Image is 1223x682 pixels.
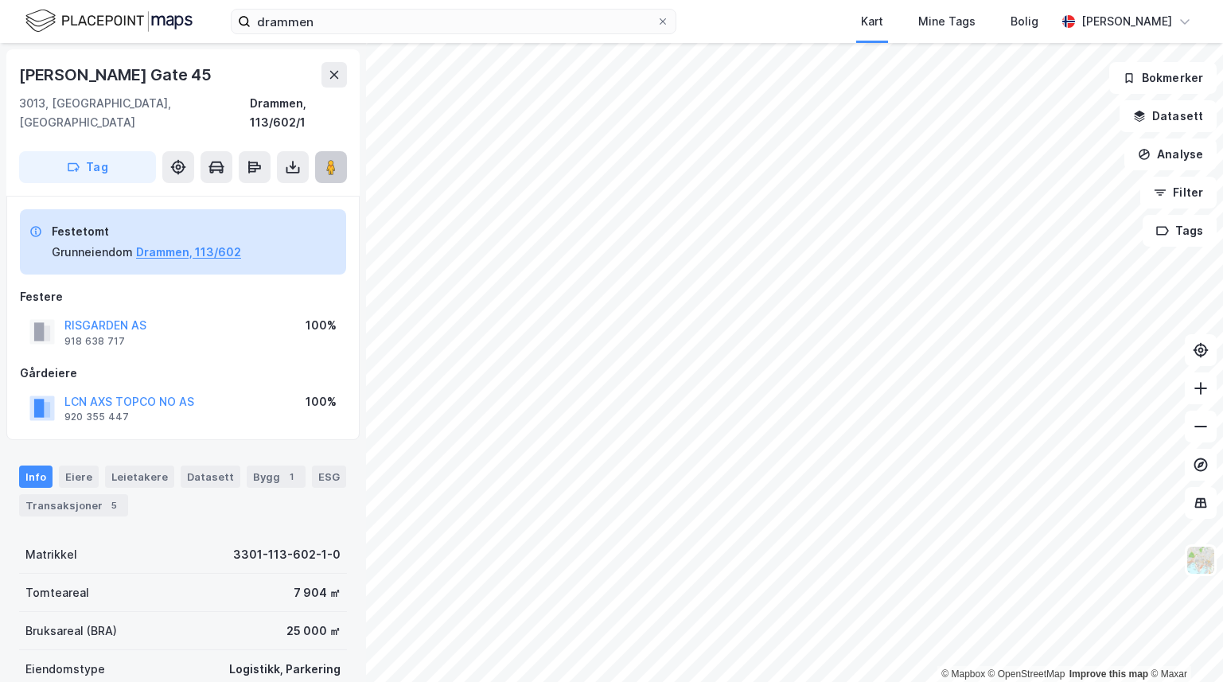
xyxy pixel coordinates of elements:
div: Leietakere [105,466,174,488]
button: Drammen, 113/602 [136,243,241,262]
div: Kart [861,12,883,31]
img: logo.f888ab2527a4732fd821a326f86c7f29.svg [25,7,193,35]
div: 920 355 447 [64,411,129,423]
div: [PERSON_NAME] [1081,12,1172,31]
button: Tag [19,151,156,183]
div: Matrikkel [25,545,77,564]
div: 7 904 ㎡ [294,583,341,602]
iframe: Chat Widget [1143,606,1223,682]
div: Festere [20,287,346,306]
div: 3301-113-602-1-0 [233,545,341,564]
button: Datasett [1120,100,1217,132]
div: [PERSON_NAME] Gate 45 [19,62,215,88]
a: Mapbox [941,668,985,680]
div: Info [19,466,53,488]
div: Grunneiendom [52,243,133,262]
div: 100% [306,316,337,335]
div: 25 000 ㎡ [286,622,341,641]
div: Bolig [1011,12,1038,31]
button: Filter [1140,177,1217,208]
button: Bokmerker [1109,62,1217,94]
div: 918 638 717 [64,335,125,348]
img: Z [1186,545,1216,575]
div: Festetomt [52,222,241,241]
div: ESG [312,466,346,488]
div: Eiendomstype [25,660,105,679]
div: Gårdeiere [20,364,346,383]
div: Bygg [247,466,306,488]
div: Drammen, 113/602/1 [250,94,347,132]
div: Mine Tags [918,12,976,31]
button: Analyse [1124,138,1217,170]
div: Eiere [59,466,99,488]
div: 1 [283,469,299,485]
div: Logistikk, Parkering [229,660,341,679]
a: OpenStreetMap [988,668,1065,680]
div: 3013, [GEOGRAPHIC_DATA], [GEOGRAPHIC_DATA] [19,94,250,132]
input: Søk på adresse, matrikkel, gårdeiere, leietakere eller personer [251,10,656,33]
div: 100% [306,392,337,411]
button: Tags [1143,215,1217,247]
div: Transaksjoner [19,494,128,516]
a: Improve this map [1069,668,1148,680]
div: Datasett [181,466,240,488]
div: Bruksareal (BRA) [25,622,117,641]
div: 5 [106,497,122,513]
div: Tomteareal [25,583,89,602]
